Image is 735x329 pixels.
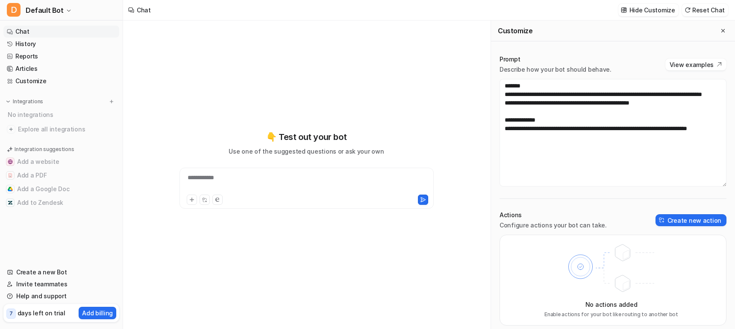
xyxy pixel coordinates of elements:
[3,290,119,302] a: Help and support
[82,309,113,317] p: Add billing
[682,4,728,16] button: Reset Chat
[3,97,46,106] button: Integrations
[8,186,13,192] img: Add a Google Doc
[7,3,21,17] span: D
[266,131,347,143] p: 👇 Test out your bot
[9,310,13,317] p: 7
[498,26,532,35] h2: Customize
[544,311,678,318] p: Enable actions for your bot like routing to another bot
[3,38,119,50] a: History
[15,146,74,153] p: Integration suggestions
[585,300,638,309] p: No actions added
[621,7,627,13] img: customize
[500,55,612,64] p: Prompt
[3,63,119,75] a: Articles
[5,108,119,122] div: No integrations
[3,75,119,87] a: Customize
[3,50,119,62] a: Reports
[3,278,119,290] a: Invite teammates
[18,122,116,136] span: Explore all integrations
[137,6,151,15] div: Chat
[13,98,43,105] p: Integrations
[3,266,119,278] a: Create a new Bot
[8,200,13,205] img: Add to Zendesk
[79,307,116,319] button: Add billing
[7,125,15,134] img: explore all integrations
[5,99,11,105] img: expand menu
[3,155,119,169] button: Add a websiteAdd a website
[3,123,119,135] a: Explore all integrations
[629,6,675,15] p: Hide Customize
[618,4,679,16] button: Hide Customize
[500,211,607,219] p: Actions
[109,99,115,105] img: menu_add.svg
[8,173,13,178] img: Add a PDF
[8,159,13,164] img: Add a website
[656,214,726,226] button: Create new action
[665,58,726,70] button: View examples
[3,196,119,210] button: Add to ZendeskAdd to Zendesk
[3,169,119,182] button: Add a PDFAdd a PDF
[659,217,665,223] img: create-action-icon.svg
[3,182,119,196] button: Add a Google DocAdd a Google Doc
[3,26,119,38] a: Chat
[500,221,607,230] p: Configure actions your bot can take.
[18,309,65,317] p: days left on trial
[500,65,612,74] p: Describe how your bot should behave.
[718,26,728,36] button: Close flyout
[229,147,384,156] p: Use one of the suggested questions or ask your own
[685,7,691,13] img: reset
[26,4,64,16] span: Default Bot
